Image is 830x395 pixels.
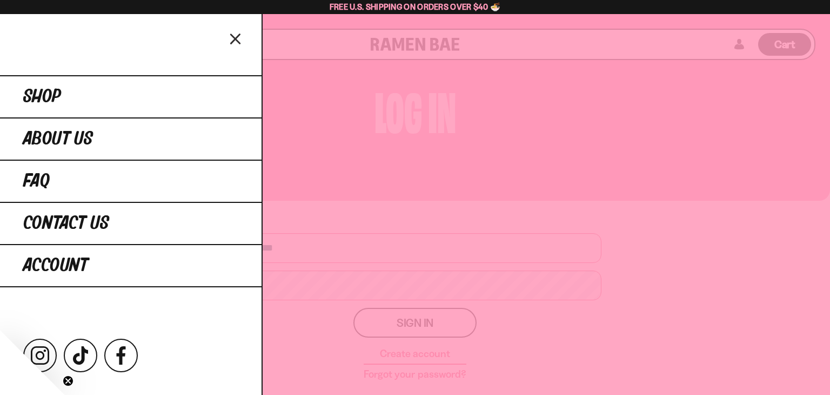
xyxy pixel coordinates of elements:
[23,129,93,149] span: About Us
[330,2,501,12] span: Free U.S. Shipping on Orders over $40 🍜
[23,172,50,191] span: FAQ
[23,214,109,233] span: Contact Us
[23,87,61,107] span: Shop
[63,376,73,386] button: Close teaser
[23,256,88,275] span: Account
[226,29,245,48] button: Close menu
